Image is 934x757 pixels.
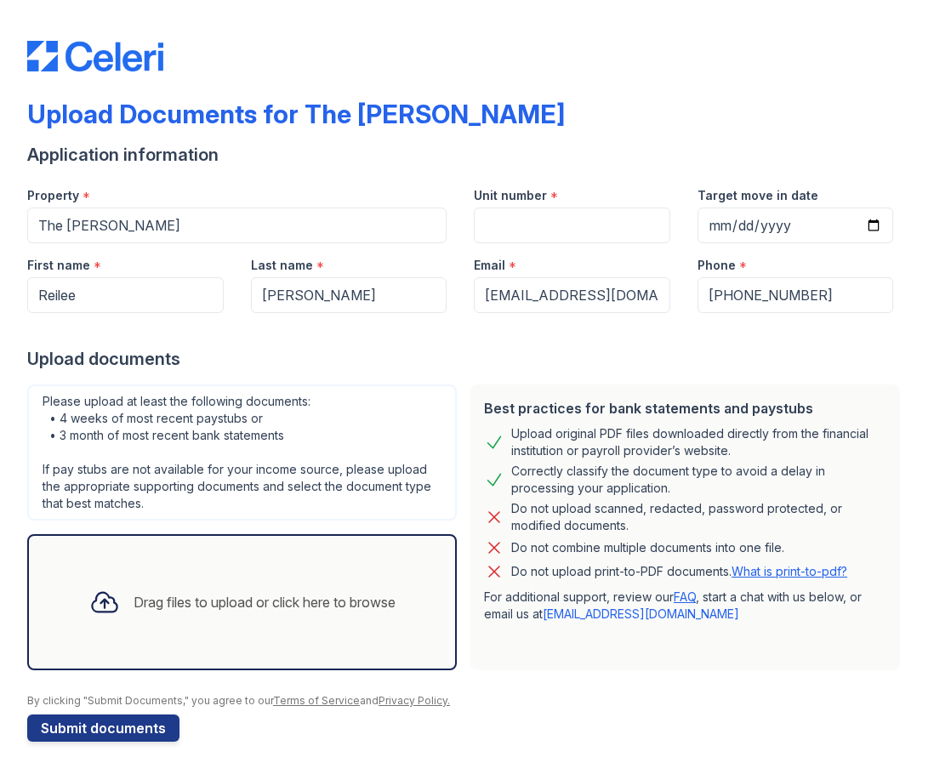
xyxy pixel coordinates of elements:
div: Application information [27,143,907,167]
a: Privacy Policy. [379,694,450,707]
div: Upload documents [27,347,907,371]
button: Submit documents [27,714,179,742]
div: By clicking "Submit Documents," you agree to our and [27,694,907,708]
label: Email [474,257,505,274]
div: Drag files to upload or click here to browse [134,592,396,612]
label: Last name [251,257,313,274]
a: What is print-to-pdf? [732,564,847,578]
div: Upload original PDF files downloaded directly from the financial institution or payroll provider’... [511,425,886,459]
a: [EMAIL_ADDRESS][DOMAIN_NAME] [543,606,739,621]
label: First name [27,257,90,274]
a: Terms of Service [273,694,360,707]
div: Best practices for bank statements and paystubs [484,398,886,418]
label: Phone [698,257,736,274]
div: Correctly classify the document type to avoid a delay in processing your application. [511,463,886,497]
label: Unit number [474,187,547,204]
div: Do not upload scanned, redacted, password protected, or modified documents. [511,500,886,534]
div: Upload Documents for The [PERSON_NAME] [27,99,565,129]
a: FAQ [674,589,696,604]
p: For additional support, review our , start a chat with us below, or email us at [484,589,886,623]
label: Property [27,187,79,204]
p: Do not upload print-to-PDF documents. [511,563,847,580]
div: Do not combine multiple documents into one file. [511,538,784,558]
div: Please upload at least the following documents: • 4 weeks of most recent paystubs or • 3 month of... [27,384,457,521]
img: CE_Logo_Blue-a8612792a0a2168367f1c8372b55b34899dd931a85d93a1a3d3e32e68fde9ad4.png [27,41,163,71]
label: Target move in date [698,187,818,204]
